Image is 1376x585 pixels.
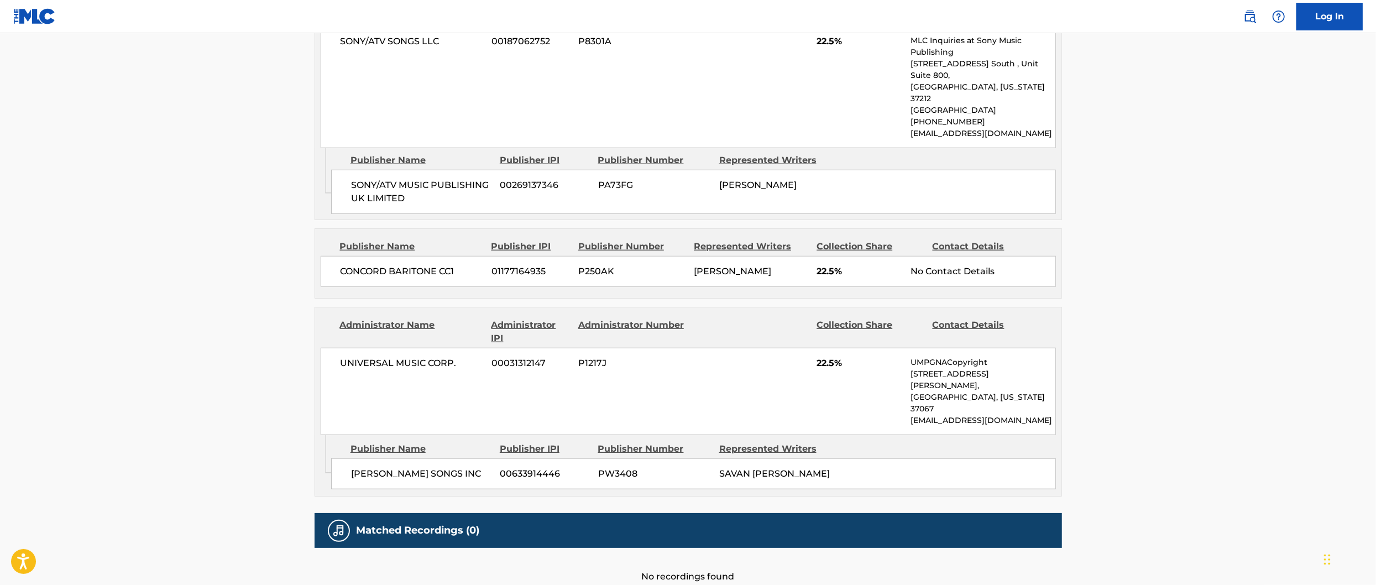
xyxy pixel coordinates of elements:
span: [PERSON_NAME] SONGS INC [351,467,492,480]
span: [PERSON_NAME] [719,180,797,190]
div: Administrator Number [578,318,686,345]
span: 00031312147 [491,357,570,370]
p: [PHONE_NUMBER] [911,116,1055,128]
p: [GEOGRAPHIC_DATA], [US_STATE] 37067 [911,391,1055,415]
p: [STREET_ADDRESS] South , Unit Suite 800, [911,58,1055,81]
span: SAVAN [PERSON_NAME] [719,468,830,479]
span: 22.5% [817,35,902,48]
p: [EMAIL_ADDRESS][DOMAIN_NAME] [911,128,1055,139]
span: 00269137346 [500,179,590,192]
p: MLC Inquiries at Sony Music Publishing [911,35,1055,58]
div: Publisher Number [598,442,711,456]
p: [STREET_ADDRESS][PERSON_NAME], [911,368,1055,391]
span: SONY/ATV MUSIC PUBLISHING UK LIMITED [351,179,492,205]
span: 22.5% [817,357,902,370]
div: No recordings found [315,548,1062,583]
div: Help [1268,6,1290,28]
div: Represented Writers [719,442,832,456]
span: UNIVERSAL MUSIC CORP. [341,357,484,370]
div: No Contact Details [911,265,1055,278]
span: P8301A [578,35,686,48]
span: P1217J [578,357,686,370]
span: CONCORD BARITONE CC1 [341,265,484,278]
div: Publisher IPI [491,240,570,253]
p: [EMAIL_ADDRESS][DOMAIN_NAME] [911,415,1055,426]
div: Contact Details [933,318,1040,345]
p: [GEOGRAPHIC_DATA] [911,105,1055,116]
div: Represented Writers [694,240,808,253]
img: MLC Logo [13,8,56,24]
div: Administrator Name [340,318,483,345]
div: Publisher Name [350,442,491,456]
span: P250AK [578,265,686,278]
span: 00633914446 [500,467,590,480]
iframe: Chat Widget [1321,532,1376,585]
img: Matched Recordings [332,524,346,537]
div: Contact Details [933,240,1040,253]
span: [PERSON_NAME] [694,266,771,276]
img: search [1243,10,1257,23]
span: 22.5% [817,265,902,278]
div: Collection Share [817,240,924,253]
span: 01177164935 [491,265,570,278]
p: [GEOGRAPHIC_DATA], [US_STATE] 37212 [911,81,1055,105]
a: Public Search [1239,6,1261,28]
span: PW3408 [598,467,711,480]
div: Drag [1324,543,1331,576]
p: UMPGNACopyright [911,357,1055,368]
span: 00187062752 [491,35,570,48]
img: help [1272,10,1285,23]
div: Publisher IPI [500,154,590,167]
div: Administrator IPI [491,318,570,345]
a: Log In [1296,3,1363,30]
div: Publisher Name [340,240,483,253]
div: Represented Writers [719,154,832,167]
div: Publisher Number [598,154,711,167]
div: Collection Share [817,318,924,345]
div: Publisher Name [350,154,491,167]
h5: Matched Recordings (0) [357,524,480,537]
div: Publisher Number [578,240,686,253]
span: SONY/ATV SONGS LLC [341,35,484,48]
span: PA73FG [598,179,711,192]
div: Publisher IPI [500,442,590,456]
